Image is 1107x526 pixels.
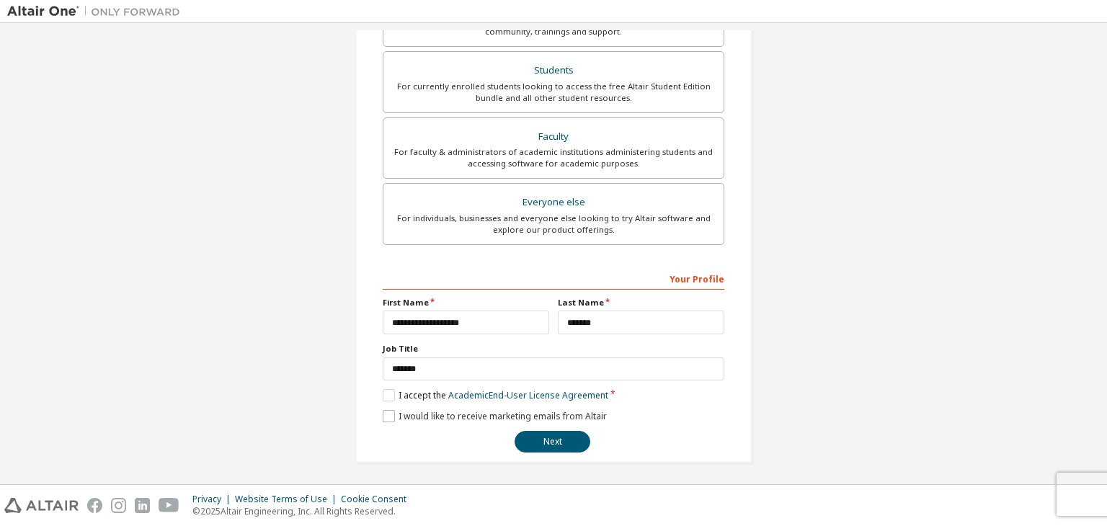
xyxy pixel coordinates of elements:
img: instagram.svg [111,498,126,513]
label: I would like to receive marketing emails from Altair [383,410,607,422]
img: linkedin.svg [135,498,150,513]
img: youtube.svg [159,498,179,513]
div: Website Terms of Use [235,494,341,505]
img: Altair One [7,4,187,19]
div: For faculty & administrators of academic institutions administering students and accessing softwa... [392,146,715,169]
label: First Name [383,297,549,308]
label: I accept the [383,389,608,401]
div: Students [392,61,715,81]
button: Next [515,431,590,453]
div: For currently enrolled students looking to access the free Altair Student Edition bundle and all ... [392,81,715,104]
div: Faculty [392,127,715,147]
div: For individuals, businesses and everyone else looking to try Altair software and explore our prod... [392,213,715,236]
p: © 2025 Altair Engineering, Inc. All Rights Reserved. [192,505,415,517]
img: altair_logo.svg [4,498,79,513]
div: Cookie Consent [341,494,415,505]
div: Everyone else [392,192,715,213]
img: facebook.svg [87,498,102,513]
label: Last Name [558,297,724,308]
a: Academic End-User License Agreement [448,389,608,401]
label: Job Title [383,343,724,355]
div: Privacy [192,494,235,505]
div: Your Profile [383,267,724,290]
